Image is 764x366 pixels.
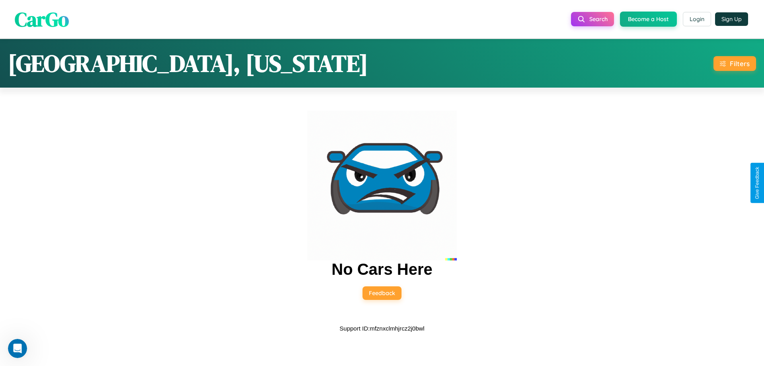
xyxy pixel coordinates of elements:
span: Search [589,16,608,23]
button: Login [683,12,711,26]
p: Support ID: mfznxclmhjrcz2j0bwl [339,323,424,334]
h1: [GEOGRAPHIC_DATA], [US_STATE] [8,47,368,80]
button: Feedback [363,286,401,300]
img: car [307,111,457,260]
button: Filters [713,56,756,71]
button: Become a Host [620,12,677,27]
button: Search [571,12,614,26]
span: CarGo [15,5,69,33]
div: Filters [730,59,750,68]
h2: No Cars Here [331,260,432,278]
iframe: Intercom live chat [8,339,27,358]
div: Give Feedback [754,167,760,199]
button: Sign Up [715,12,748,26]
